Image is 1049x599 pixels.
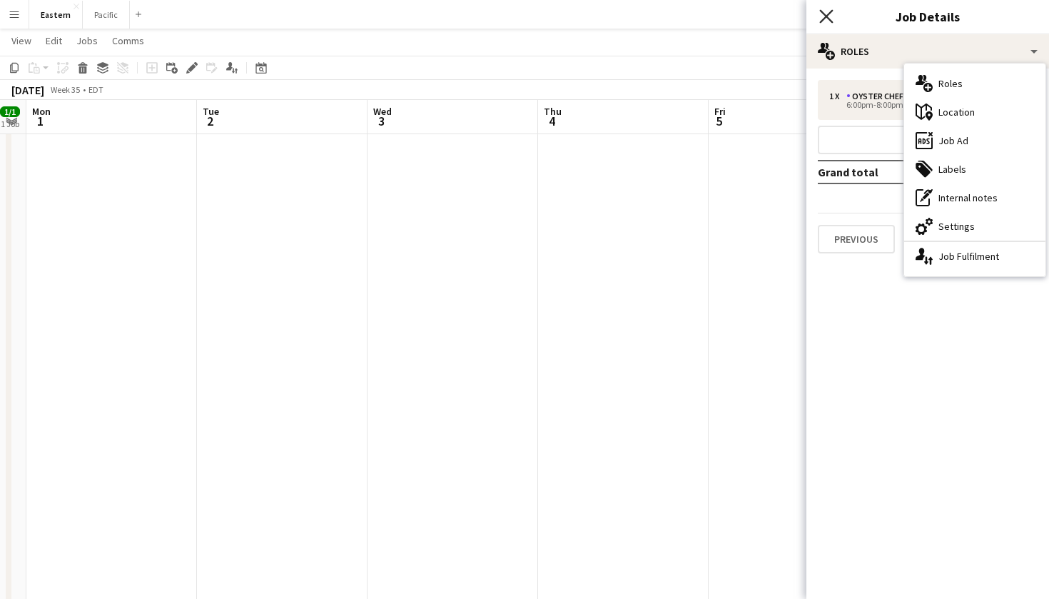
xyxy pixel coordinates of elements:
[542,113,562,129] span: 4
[806,7,1049,26] h3: Job Details
[6,31,37,50] a: View
[11,34,31,47] span: View
[371,113,392,129] span: 3
[806,34,1049,69] div: Roles
[544,105,562,118] span: Thu
[904,242,1045,271] div: Job Fulfilment
[106,31,150,50] a: Comms
[818,225,895,253] button: Previous
[904,69,1045,98] div: Roles
[30,113,51,129] span: 1
[88,84,103,95] div: EDT
[32,105,51,118] span: Mon
[818,126,1038,154] button: Add role
[47,84,83,95] span: Week 35
[203,105,219,118] span: Tue
[904,212,1045,241] div: Settings
[904,155,1045,183] div: Labels
[29,1,83,29] button: Eastern
[46,34,62,47] span: Edit
[1,119,19,129] div: 1 Job
[112,34,144,47] span: Comms
[829,101,1011,109] div: 6:00pm-8:00pm (2h)
[714,105,726,118] span: Fri
[76,34,98,47] span: Jobs
[818,161,953,183] td: Grand total
[40,31,68,50] a: Edit
[904,183,1045,212] div: Internal notes
[712,113,726,129] span: 5
[83,1,130,29] button: Pacific
[71,31,103,50] a: Jobs
[829,91,846,101] div: 1 x
[373,105,392,118] span: Wed
[846,91,909,101] div: Oyster Chef
[904,126,1045,155] div: Job Ad
[201,113,219,129] span: 2
[904,98,1045,126] div: Location
[11,83,44,97] div: [DATE]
